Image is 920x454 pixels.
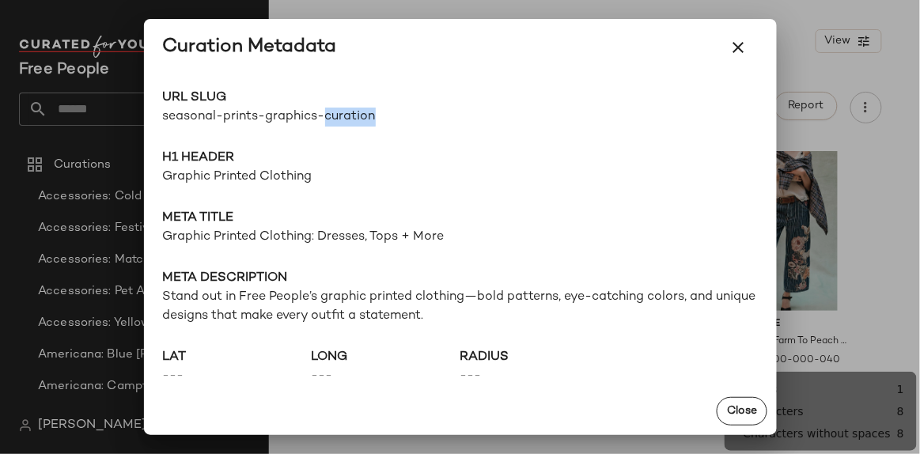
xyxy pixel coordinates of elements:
span: Graphic Printed Clothing [163,168,758,187]
span: Stand out in Free People’s graphic printed clothing—bold patterns, eye-catching colors, and uniqu... [163,288,758,326]
span: Graphic Printed Clothing: Dresses, Tops + More [163,228,758,247]
button: Close [717,397,767,426]
span: URL Slug [163,89,460,108]
span: --- [460,367,609,386]
span: long [312,348,460,367]
span: --- [312,367,460,386]
span: lat [163,348,312,367]
div: Curation Metadata [163,35,337,60]
span: seasonal-prints-graphics-curation [163,108,460,127]
span: Close [726,405,757,418]
span: Meta title [163,209,758,228]
span: Meta description [163,269,758,288]
span: radius [460,348,609,367]
span: --- [163,367,312,386]
span: H1 Header [163,149,758,168]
